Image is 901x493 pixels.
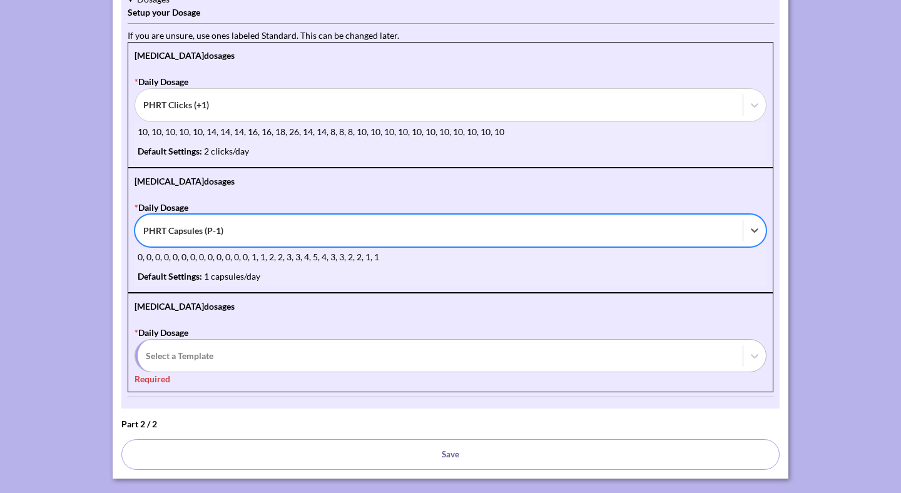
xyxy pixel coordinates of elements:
[138,146,202,156] strong: Default Settings:
[138,270,763,283] div: 1 capsules / day
[128,6,773,19] h3: Setup your Dosage
[138,145,763,158] div: 2 clicks / day
[135,372,766,385] span: Required
[138,125,763,138] div: 10, 10, 10, 10, 10, 14, 14, 14, 16, 16, 18, 26, 14, 14, 8, 8, 8, 10, 10, 10, 10, 10, 10, 10, 10, ...
[121,439,780,470] button: Save
[135,76,766,121] label: Daily Dosage
[121,417,780,430] strong: Part 2 / 2
[135,327,766,385] label: Daily Dosage
[135,301,235,312] strong: [MEDICAL_DATA] dosages
[135,50,235,61] strong: [MEDICAL_DATA] dosages
[135,202,766,247] label: Daily Dosage
[138,250,763,263] div: 0, 0, 0, 0, 0, 0, 0, 0, 0, 0, 0, 0, 0, 1, 1, 2, 2, 3, 3, 4, 5, 4, 3, 3, 2, 2, 1, 1
[128,29,773,42] p: If you are unsure, use ones labeled Standard. This can be changed later.
[135,176,235,186] strong: [MEDICAL_DATA] dosages
[138,271,202,282] strong: Default Settings:
[146,349,148,362] input: *Daily DosageSelect a TemplateRequired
